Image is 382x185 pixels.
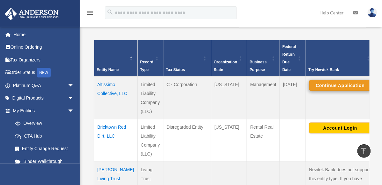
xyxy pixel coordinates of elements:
[94,40,138,76] th: Entity Name: Activate to invert sorting
[280,76,306,119] td: [DATE]
[163,76,211,119] td: C - Corporation
[9,142,80,155] a: Entity Change Request
[4,66,84,79] a: Order StatusNEW
[68,79,80,92] span: arrow_drop_down
[309,66,365,74] div: Try Newtek Bank
[163,40,211,76] th: Tax Status: Activate to sort
[86,11,94,17] a: menu
[140,60,153,72] span: Record Type
[4,28,84,41] a: Home
[94,76,138,119] td: Altissimo Collective, LLC
[9,117,77,130] a: Overview
[138,119,163,162] td: Limited Liability Company (LLC)
[211,40,247,76] th: Organization State: Activate to sort
[4,104,80,117] a: My Entitiesarrow_drop_down
[247,119,280,162] td: Rental Real Estate
[280,40,306,76] th: Federal Return Due Date: Activate to sort
[360,147,368,155] i: vertical_align_top
[86,9,94,17] i: menu
[166,68,185,72] span: Tax Status
[68,92,80,105] span: arrow_drop_down
[4,92,84,105] a: Digital Productsarrow_drop_down
[68,104,80,117] span: arrow_drop_down
[37,68,51,77] div: NEW
[309,125,371,130] a: Account Login
[247,76,280,119] td: Management
[94,119,138,162] td: Bricktown Red Dirt, LLC
[250,60,266,72] span: Business Purpose
[211,76,247,119] td: [US_STATE]
[9,130,80,142] a: CTA Hub
[368,8,377,17] img: User Pic
[138,40,163,76] th: Record Type: Activate to sort
[4,41,84,54] a: Online Ordering
[247,40,280,76] th: Business Purpose: Activate to sort
[357,144,371,158] a: vertical_align_top
[306,40,375,76] th: Try Newtek Bank : Activate to sort
[214,60,237,72] span: Organization State
[138,76,163,119] td: Limited Liability Company (LLC)
[4,53,84,66] a: Tax Organizers
[309,80,371,91] button: Continue Application
[4,79,84,92] a: Platinum Q&Aarrow_drop_down
[9,155,80,168] a: Binder Walkthrough
[107,9,114,16] i: search
[309,123,371,133] button: Account Login
[211,119,247,162] td: [US_STATE]
[282,44,296,72] span: Federal Return Due Date
[163,119,211,162] td: Disregarded Entity
[3,8,61,20] img: Anderson Advisors Platinum Portal
[97,68,119,72] span: Entity Name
